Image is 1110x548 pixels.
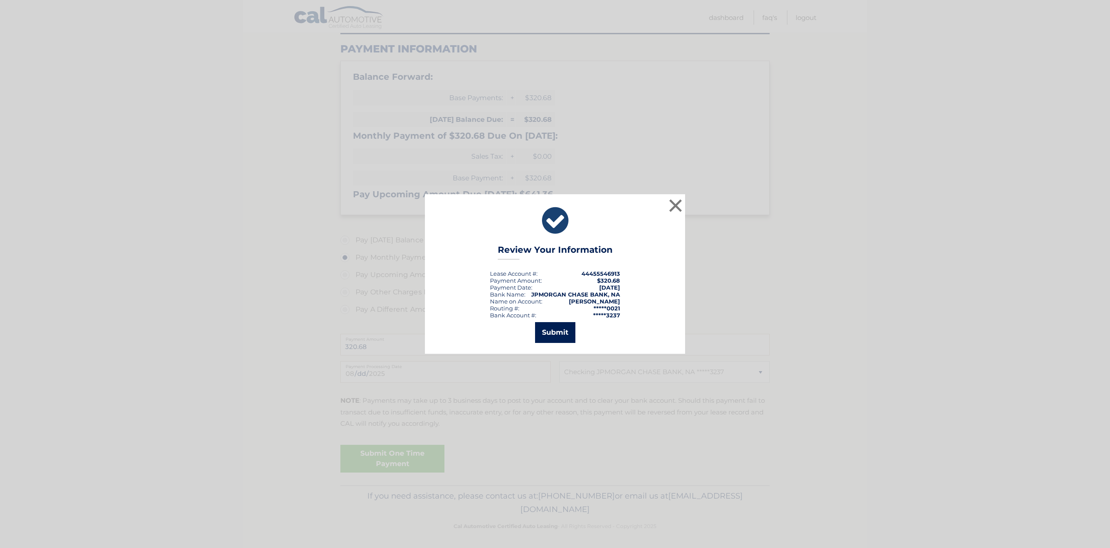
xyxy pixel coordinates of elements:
h3: Review Your Information [498,245,613,260]
div: : [490,284,532,291]
span: [DATE] [599,284,620,291]
div: Bank Name: [490,291,526,298]
strong: [PERSON_NAME] [569,298,620,305]
div: Routing #: [490,305,519,312]
div: Name on Account: [490,298,542,305]
div: Payment Amount: [490,277,542,284]
strong: JPMORGAN CHASE BANK, NA [531,291,620,298]
span: Payment Date [490,284,531,291]
div: Bank Account #: [490,312,536,319]
div: Lease Account #: [490,270,538,277]
button: Submit [535,322,575,343]
button: × [667,197,684,214]
span: $320.68 [597,277,620,284]
strong: 44455546913 [581,270,620,277]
